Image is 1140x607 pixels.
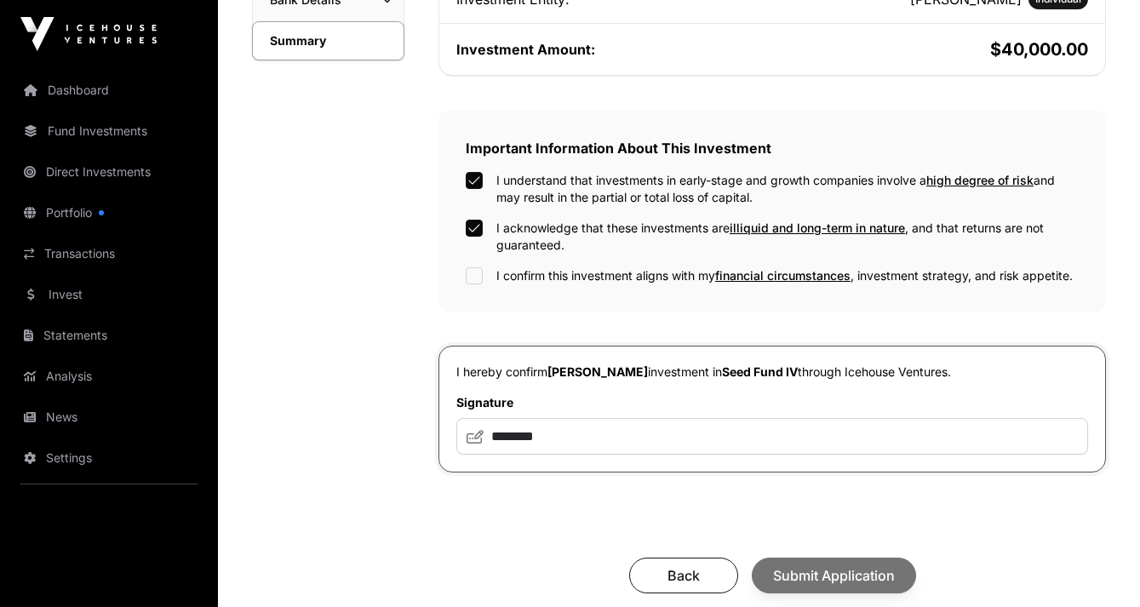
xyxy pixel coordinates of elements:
label: I acknowledge that these investments are , and that returns are not guaranteed. [496,220,1079,254]
a: Fund Investments [14,112,204,150]
a: News [14,398,204,436]
a: Direct Investments [14,153,204,191]
h2: $40,000.00 [776,37,1088,61]
p: I hereby confirm investment in through Icehouse Ventures. [456,364,1088,381]
h2: Important Information About This Investment [466,138,1079,158]
a: Statements [14,317,204,354]
label: Signature [456,394,1088,411]
a: Dashboard [14,72,204,109]
a: Portfolio [14,194,204,232]
span: financial circumstances [715,268,851,283]
span: high degree of risk [926,173,1034,187]
label: I understand that investments in early-stage and growth companies involve a and may result in the... [496,172,1079,206]
a: Analysis [14,358,204,395]
a: Settings [14,439,204,477]
span: Investment Amount: [456,41,595,58]
a: Summary [252,21,404,60]
a: Invest [14,276,204,313]
label: I confirm this investment aligns with my , investment strategy, and risk appetite. [496,267,1073,284]
span: Back [650,565,717,586]
iframe: To enrich screen reader interactions, please activate Accessibility in Grammarly extension settings [1055,525,1140,607]
button: Back [629,558,738,593]
span: [PERSON_NAME] [547,364,648,379]
img: Icehouse Ventures Logo [20,17,157,51]
span: illiquid and long-term in nature [730,220,905,235]
div: Chat Widget [1055,525,1140,607]
a: Transactions [14,235,204,272]
span: Seed Fund IV [722,364,798,379]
